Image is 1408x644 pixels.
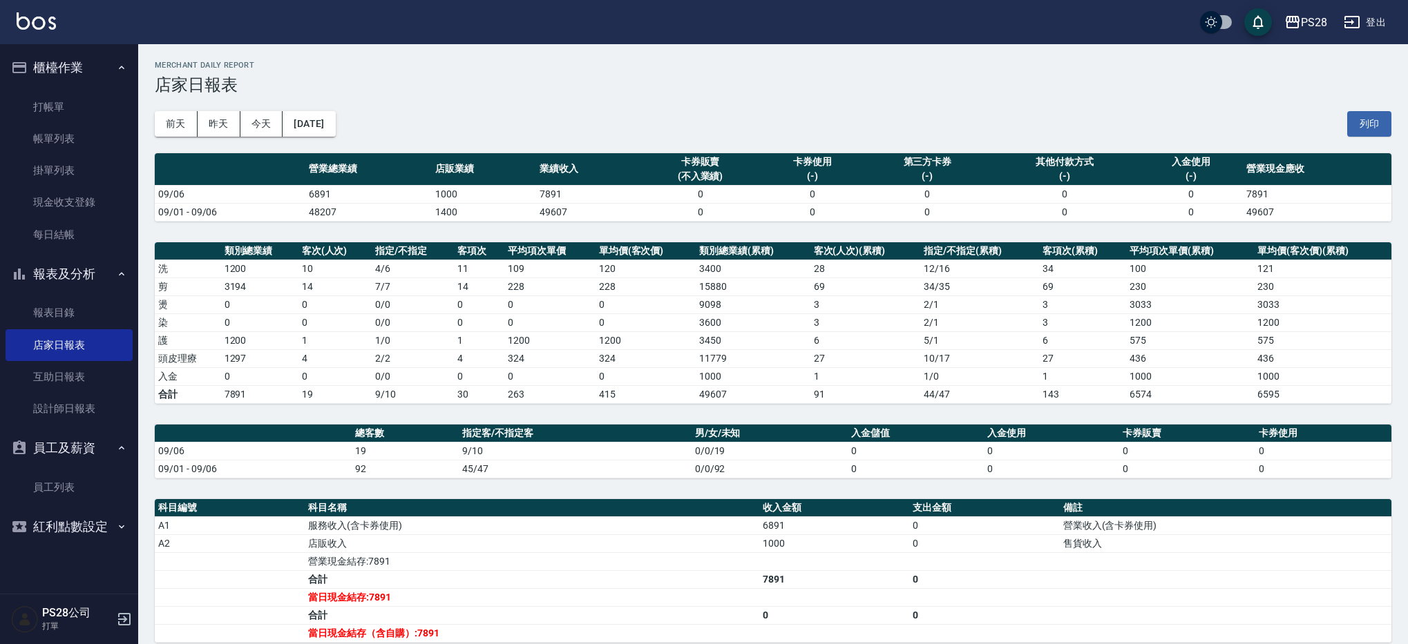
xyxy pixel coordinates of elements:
[305,552,759,570] td: 營業現金結存:7891
[504,385,596,403] td: 263
[920,277,1039,295] td: 34 / 35
[221,349,298,367] td: 1297
[692,442,848,460] td: 0/0/19
[759,499,909,517] th: 收入金額
[6,297,133,329] a: 報表目錄
[372,367,454,385] td: 0 / 0
[504,349,596,367] td: 324
[640,203,760,221] td: 0
[42,606,113,620] h5: PS28公司
[1338,10,1391,35] button: 登出
[1039,385,1126,403] td: 143
[372,277,454,295] td: 7 / 7
[696,331,810,349] td: 3450
[459,460,692,478] td: 45/47
[991,185,1139,203] td: 0
[759,606,909,624] td: 0
[6,361,133,393] a: 互助日報表
[298,313,372,331] td: 0
[240,111,283,137] button: 今天
[504,331,596,349] td: 1200
[305,624,759,642] td: 當日現金結存（含自購）:7891
[1119,442,1255,460] td: 0
[596,313,696,331] td: 0
[155,460,352,478] td: 09/01 - 09/06
[810,260,921,277] td: 28
[221,313,298,331] td: 0
[298,242,372,260] th: 客次(人次)
[221,242,298,260] th: 類別總業績
[298,349,372,367] td: 4
[283,111,335,137] button: [DATE]
[372,331,454,349] td: 1 / 0
[984,460,1120,478] td: 0
[432,203,536,221] td: 1400
[221,385,298,403] td: 7891
[848,442,984,460] td: 0
[1039,295,1126,313] td: 3
[1126,242,1254,260] th: 平均項次單價(累積)
[810,367,921,385] td: 1
[504,242,596,260] th: 平均項次單價
[1243,153,1391,186] th: 營業現金應收
[810,349,921,367] td: 27
[920,367,1039,385] td: 1 / 0
[644,155,757,169] div: 卡券販賣
[6,329,133,361] a: 店家日報表
[1279,8,1333,37] button: PS28
[6,430,133,466] button: 員工及薪資
[1255,442,1391,460] td: 0
[6,471,133,503] a: 員工列表
[155,349,221,367] td: 頭皮理療
[155,331,221,349] td: 護
[909,534,1059,552] td: 0
[1347,111,1391,137] button: 列印
[155,499,305,517] th: 科目編號
[454,295,504,313] td: 0
[454,331,504,349] td: 1
[6,50,133,86] button: 櫃檯作業
[155,203,305,221] td: 09/01 - 09/06
[1039,277,1126,295] td: 69
[1039,331,1126,349] td: 6
[221,331,298,349] td: 1200
[984,442,1120,460] td: 0
[298,367,372,385] td: 0
[1254,242,1391,260] th: 單均價(客次價)(累積)
[696,260,810,277] td: 3400
[155,61,1391,70] h2: Merchant Daily Report
[42,620,113,632] p: 打單
[1126,385,1254,403] td: 6574
[920,349,1039,367] td: 10 / 17
[1126,331,1254,349] td: 575
[1255,425,1391,442] th: 卡券使用
[1244,8,1272,36] button: save
[991,203,1139,221] td: 0
[432,185,536,203] td: 1000
[1254,331,1391,349] td: 575
[1126,260,1254,277] td: 100
[640,185,760,203] td: 0
[155,313,221,331] td: 染
[760,185,864,203] td: 0
[305,203,432,221] td: 48207
[305,516,759,534] td: 服務收入(含卡券使用)
[6,186,133,218] a: 現金收支登錄
[1243,185,1391,203] td: 7891
[1126,277,1254,295] td: 230
[596,385,696,403] td: 415
[298,385,372,403] td: 19
[305,534,759,552] td: 店販收入
[155,242,1391,404] table: a dense table
[454,349,504,367] td: 4
[536,153,640,186] th: 業績收入
[1039,260,1126,277] td: 34
[909,499,1059,517] th: 支出金額
[920,331,1039,349] td: 5 / 1
[155,534,305,552] td: A2
[696,367,810,385] td: 1000
[759,516,909,534] td: 6891
[596,349,696,367] td: 324
[372,385,454,403] td: 9/10
[848,425,984,442] th: 入金儲值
